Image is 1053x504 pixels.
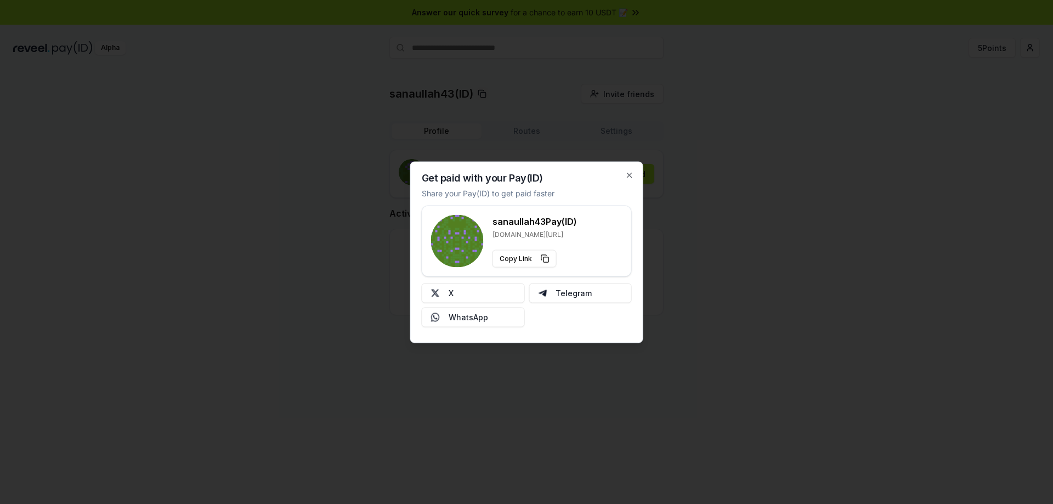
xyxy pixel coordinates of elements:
[431,313,440,321] img: Whatsapp
[492,250,557,267] button: Copy Link
[422,187,554,199] p: Share your Pay(ID) to get paid faster
[422,307,525,327] button: WhatsApp
[492,230,577,239] p: [DOMAIN_NAME][URL]
[422,283,525,303] button: X
[538,288,547,297] img: Telegram
[431,288,440,297] img: X
[529,283,632,303] button: Telegram
[492,214,577,228] h3: sanaullah43 Pay(ID)
[422,173,543,183] h2: Get paid with your Pay(ID)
